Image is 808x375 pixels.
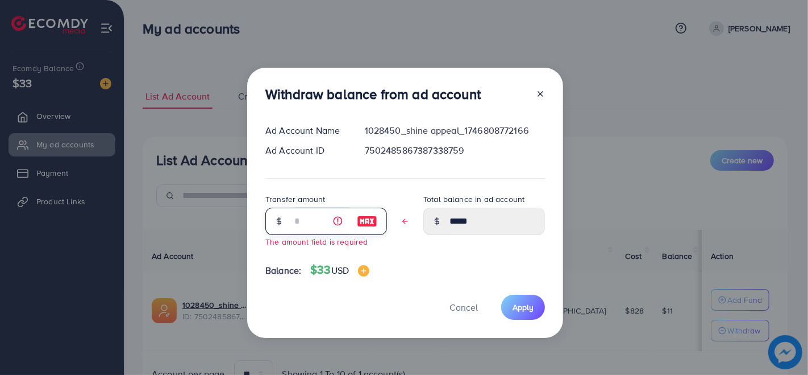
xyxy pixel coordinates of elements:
h4: $33 [310,263,369,277]
div: Ad Account Name [256,124,356,137]
div: 7502485867387338759 [356,144,554,157]
img: image [357,215,377,228]
small: The amount field is required [265,236,368,247]
div: 1028450_shine appeal_1746808772166 [356,124,554,137]
div: Ad Account ID [256,144,356,157]
img: image [358,265,369,277]
span: Apply [513,302,534,313]
button: Apply [501,295,545,319]
button: Cancel [435,295,492,319]
label: Total balance in ad account [423,193,524,205]
label: Transfer amount [265,193,325,205]
span: Balance: [265,264,301,277]
h3: Withdraw balance from ad account [265,86,481,102]
span: USD [331,264,349,277]
span: Cancel [449,301,478,314]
